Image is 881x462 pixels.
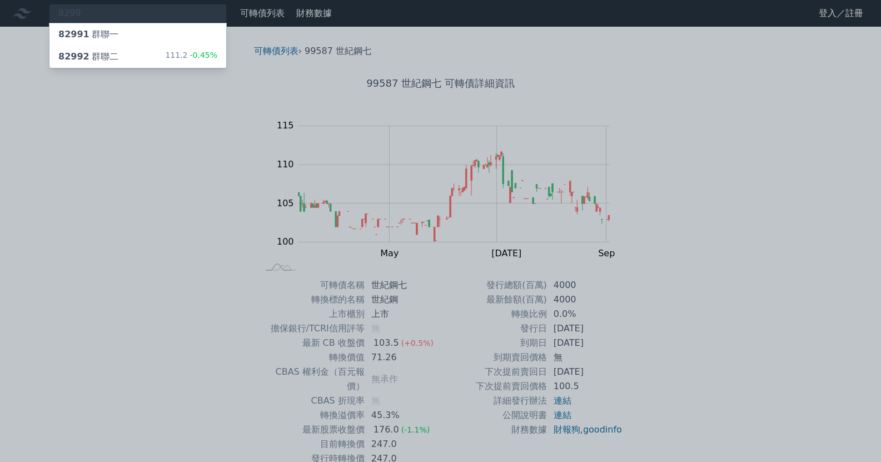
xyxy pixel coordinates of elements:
[58,29,89,39] span: 82991
[187,51,217,59] span: -0.45%
[825,409,881,462] div: 聊天小工具
[58,51,89,62] span: 82992
[49,46,226,68] a: 82992群聯二 111.2-0.45%
[165,50,217,63] div: 111.2
[49,23,226,46] a: 82991群聯一
[58,50,118,63] div: 群聯二
[825,409,881,462] iframe: Chat Widget
[58,28,118,41] div: 群聯一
